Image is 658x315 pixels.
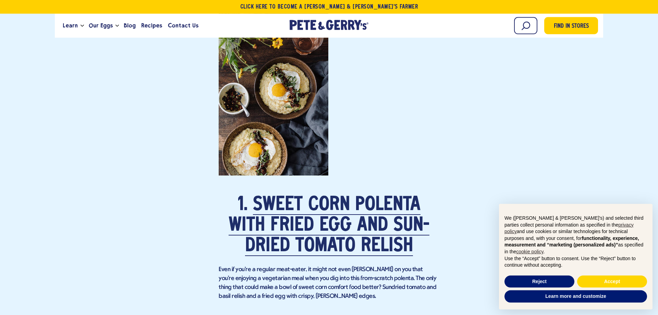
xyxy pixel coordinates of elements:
div: Notice [493,198,658,315]
button: Accept [577,276,647,288]
button: Learn more and customize [504,290,647,303]
span: Find in Stores [554,22,589,31]
p: We ([PERSON_NAME] & [PERSON_NAME]'s) and selected third parties collect personal information as s... [504,215,647,255]
span: Blog [124,21,136,30]
a: Learn [60,16,81,35]
span: Contact Us [168,21,198,30]
p: Even if you're a regular meat-eater, it might not even [PERSON_NAME] on you that you're enjoying ... [219,265,439,301]
span: Learn [63,21,78,30]
a: Find in Stores [544,17,598,34]
button: Open the dropdown menu for Learn [81,25,84,27]
h2: 1. [219,195,439,256]
a: Contact Us [165,16,201,35]
a: cookie policy [516,249,543,254]
span: Our Eggs [89,21,113,30]
button: Reject [504,276,574,288]
a: Recipes [138,16,165,35]
a: Our Eggs [86,16,115,35]
input: Search [514,17,537,34]
button: Open the dropdown menu for Our Eggs [115,25,119,27]
span: Recipes [141,21,162,30]
p: Use the “Accept” button to consent. Use the “Reject” button to continue without accepting. [504,255,647,269]
a: Blog [121,16,138,35]
a: Sweet Corn Polenta With Fried Egg and Sun-Dried Tomato Relish [229,196,429,256]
